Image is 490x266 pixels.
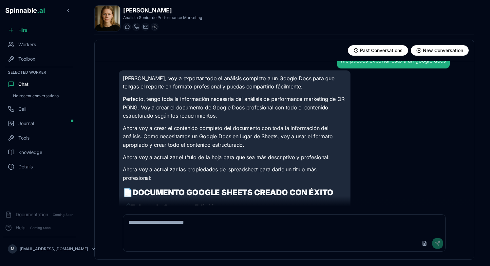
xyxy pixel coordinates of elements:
span: Toolbox [18,56,35,62]
h1: 📄 [123,187,347,198]
h2: 🔗 [123,202,347,212]
span: Tools [18,135,29,141]
p: Ahora voy a actualizar el título de la hoja para que sea más descriptivo y profesional: [123,153,347,162]
button: Start a call with Isla Nguyen [132,23,140,31]
div: No recent conversations [10,92,73,100]
strong: Enlace de Acceso y Edición: [131,203,221,211]
span: Past Conversations [360,47,403,54]
span: M [11,246,14,252]
span: Help [16,224,26,231]
span: Call [18,106,26,112]
p: [PERSON_NAME], voy a exportar todo el análisis completo a un Google Docs para que tengas el repor... [123,74,347,91]
span: New Conversation [423,47,463,54]
button: WhatsApp [151,23,159,31]
span: Hire [18,27,27,33]
span: Knowledge [18,149,42,156]
p: Ahora voy a crear el contenido completo del documento con toda la información del análisis. Como ... [123,124,347,149]
button: Start new conversation [411,45,469,56]
p: Perfecto, tengo toda la información necesaria del análisis de performance marketing de QR PONG. V... [123,95,347,120]
h1: [PERSON_NAME] [123,6,202,15]
span: Details [18,163,33,170]
strong: DOCUMENTO GOOGLE SHEETS CREADO CON ÉXITO [133,188,333,197]
button: M[EMAIL_ADDRESS][DOMAIN_NAME] [5,242,73,256]
span: .ai [37,7,45,14]
span: Coming Soon [28,225,53,231]
span: Workers [18,41,36,48]
button: Start a chat with Isla Nguyen [123,23,131,31]
button: Send email to isla.nguyen@getspinnable.ai [141,23,149,31]
span: Journal [18,120,34,127]
p: Ahora voy a actualizar las propiedades del spreadsheet para darle un título más profesional: [123,165,347,182]
span: Documentation [16,211,48,218]
span: Spinnable [5,7,45,14]
img: WhatsApp [152,24,158,29]
div: Selected Worker [3,68,76,76]
p: [EMAIL_ADDRESS][DOMAIN_NAME] [20,246,88,252]
button: View past conversations [348,45,408,56]
img: Isla Nguyen [95,6,120,31]
span: Chat [18,81,28,87]
p: Analista Senior de Performance Marketing [123,15,202,20]
span: Coming Soon [51,212,75,218]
